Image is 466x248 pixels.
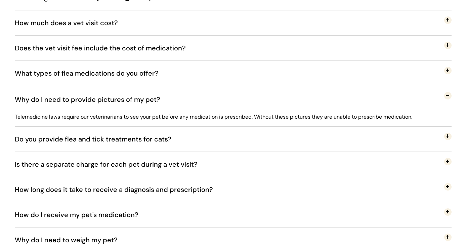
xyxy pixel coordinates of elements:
[15,36,452,60] button: Does the vet visit fee include the cost of medication?
[15,61,452,86] button: What types of flea medications do you offer?
[15,127,452,152] button: Do you provide flea and tick treatments for cats?
[15,88,170,111] span: Why do I need to provide pictures of my pet?
[15,37,196,59] span: Does the vet visit fee include the cost of medication?
[15,178,223,201] span: How long does it take to receive a diagnosis and prescription?
[15,177,452,202] button: How long does it take to receive a diagnosis and prescription?
[15,153,208,175] span: Is there a separate charge for each pet during a vet visit?
[15,204,149,226] span: How do I receive my pet's medication?
[15,202,452,227] button: How do I receive my pet's medication?
[15,10,452,35] button: How much does a vet visit cost?
[15,62,169,84] span: What types of flea medications do you offer?
[15,86,452,113] button: Why do I need to provide pictures of my pet?
[15,12,128,34] span: How much does a vet visit cost?
[15,113,452,121] p: Telemedicine laws require our veterinarians to see your pet before any medication is prescribed. ...
[15,152,452,177] button: Is there a separate charge for each pet during a vet visit?
[15,128,181,150] span: Do you provide flea and tick treatments for cats?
